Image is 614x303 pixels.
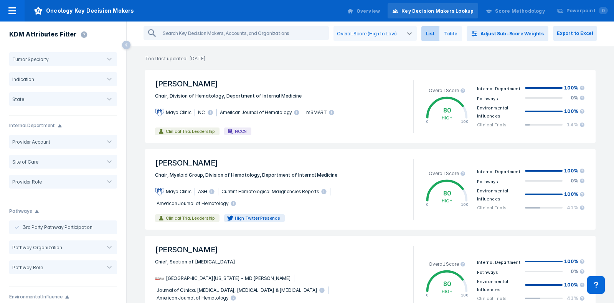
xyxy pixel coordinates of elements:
img: md-anderson.png [155,277,164,280]
span: Table [439,26,462,41]
span: Current Hematological Malignancies Reports [221,188,330,195]
div: Tumor Specialty [9,56,49,62]
h4: KDM Attributes Filter [9,31,76,38]
div: 14% [564,121,585,128]
div: 100 [461,202,469,207]
div: Pathway Organization [9,245,62,250]
div: Score Methodology [495,8,545,15]
a: Overview [343,3,385,18]
a: [PERSON_NAME]Chair, Division of Hematology, Department of Internal MedicineMayo ClinicNCIAmerican... [145,70,596,143]
div: Site of Care [9,159,38,165]
div: Key Decision Makers Lookup [401,8,474,15]
div: Provider Role [9,179,42,185]
div: 80 [442,280,452,289]
input: Search Key Decision Makers, Accounts, and Organizations [160,27,328,39]
a: Score Methodology [481,3,549,18]
div: Overview [357,8,380,15]
span: Environmental Influences [477,105,508,119]
div: Indication [9,76,34,82]
div: 0% [564,177,585,184]
span: American Journal of Hematology [220,109,303,116]
span: Chief, Section of [MEDICAL_DATA] [150,258,409,266]
button: Adjust Sub-Score Weights [467,26,548,41]
div: State [9,96,24,102]
a: [PERSON_NAME]Chair, Myeloid Group, Division of Hematology, Department of Internal MedicineMayo Cl... [145,149,596,230]
div: Clinical Trials [477,204,523,211]
h4: Internal Department [9,122,55,129]
div: Provider Account [9,139,50,145]
div: HIGH [442,198,452,203]
div: Pathway Role [9,265,43,270]
div: Overall Score (High to Low) [337,31,397,36]
div: 100% [564,167,585,174]
div: 100% [564,108,585,115]
span: Environmental Influences [477,188,508,202]
span: Mayo Clinic [166,188,195,195]
span: High Twitter Presence [233,215,282,221]
span: Chair, Division of Hematology, Department of Internal Medicine [150,92,409,100]
div: Clinical Trials [477,121,523,128]
button: 3rd Party Pathway Participation [9,220,117,234]
span: mSMART [306,109,338,116]
div: Overall Score [423,261,472,267]
div: 0 [426,119,429,124]
span: Clinical Trial Leadership [164,128,216,134]
span: ASH [198,188,218,195]
div: 0% [564,94,585,101]
div: 80 [442,106,452,115]
span: 0 [599,7,608,14]
span: Environmental Influences [477,279,508,292]
div: Powerpoint [566,7,608,14]
span: Journal of Clinical [MEDICAL_DATA], [MEDICAL_DATA] & [MEDICAL_DATA] [157,286,328,294]
button: Export to Excel [553,26,597,41]
span: Mayo Clinic [166,109,195,116]
span: [PERSON_NAME] [150,241,409,258]
a: Key Decision Makers Lookup [388,3,478,18]
span: Pathways [477,179,498,184]
div: HIGH [442,288,452,294]
span: 3rd Party Pathway Participation [23,224,92,231]
div: 0 [426,293,429,297]
span: List [421,26,439,41]
div: Contact Support [587,276,605,294]
div: 100% [564,191,585,198]
span: Internal Department [477,260,520,265]
span: NCI [198,109,217,116]
span: [PERSON_NAME] [150,154,409,171]
div: 100% [564,281,585,288]
span: Chair, Myeloid Group, Division of Hematology, Department of Internal Medicine [150,171,409,179]
div: 80 [442,189,452,198]
h4: Pathways [9,207,32,215]
div: 100 [461,293,469,297]
span: American Journal of Hematology [157,294,239,302]
span: Pathways [477,270,498,275]
span: [GEOGRAPHIC_DATA][US_STATE] - MD [PERSON_NAME] [166,275,294,282]
div: Overall Score [423,170,472,176]
span: Clinical Trial Leadership [164,215,216,221]
div: 41% [564,204,585,211]
span: Internal Department [477,169,520,174]
h4: Environmental Influence [9,293,62,301]
p: Tool last updated: [DATE] [127,46,614,62]
div: 100 [461,119,469,124]
span: American Journal of Hematology [157,200,239,207]
div: 0 [426,202,429,207]
div: 100% [564,258,585,265]
span: [PERSON_NAME] [150,75,409,92]
div: 0% [564,268,585,275]
div: 100% [564,84,585,91]
img: mayo-clinic.png [155,109,164,116]
img: mayo-clinic.png [155,188,164,195]
span: NCCN [233,128,248,134]
div: Overall Score [423,87,472,93]
div: HIGH [442,115,452,120]
span: Pathways [477,96,498,101]
span: Internal Department [477,86,520,91]
div: 41% [564,295,585,302]
div: Clinical Trials [477,295,523,302]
